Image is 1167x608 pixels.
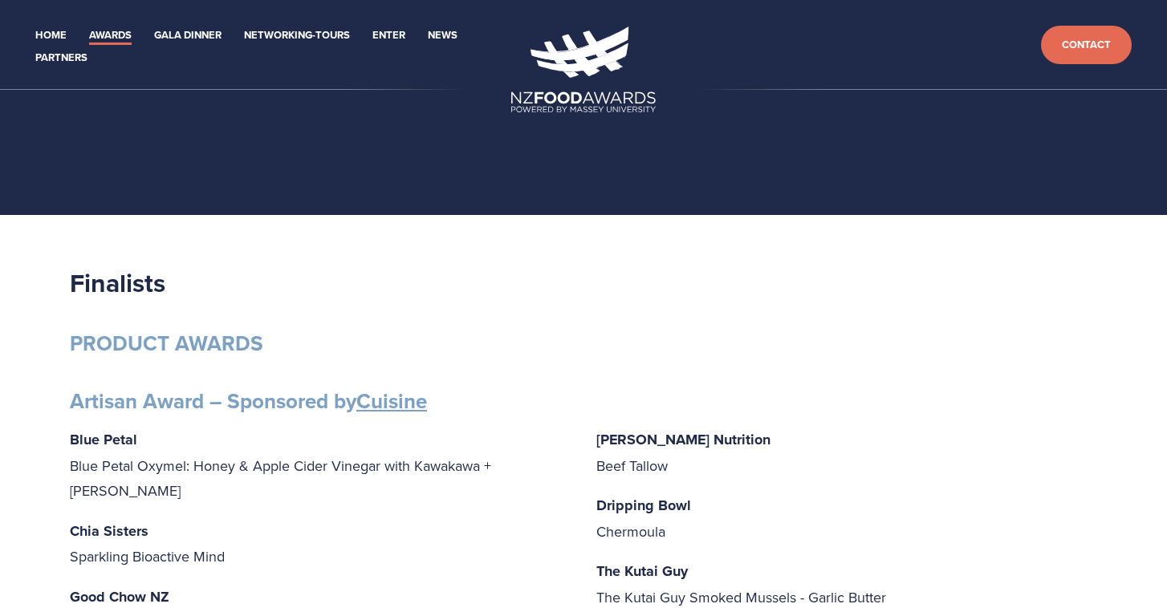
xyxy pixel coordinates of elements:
[70,264,165,302] strong: Finalists
[89,26,132,45] a: Awards
[154,26,222,45] a: Gala Dinner
[70,429,137,450] strong: Blue Petal
[596,495,691,516] strong: Dripping Bowl
[70,521,148,541] strong: Chia Sisters
[35,26,67,45] a: Home
[596,427,1097,478] p: Beef Tallow
[70,427,571,504] p: Blue Petal Oxymel: Honey & Apple Cider Vinegar with Kawakawa + [PERSON_NAME]
[70,328,263,359] strong: PRODUCT AWARDS
[596,492,1097,544] p: Chermoula
[35,49,87,67] a: Partners
[596,561,688,582] strong: The Kutai Guy
[70,518,571,569] p: Sparkling Bioactive Mind
[244,26,350,45] a: Networking-Tours
[1041,26,1132,65] a: Contact
[356,386,427,416] a: Cuisine
[372,26,405,45] a: Enter
[596,429,771,450] strong: [PERSON_NAME] Nutrition
[70,586,169,607] strong: Good Chow NZ
[428,26,457,45] a: News
[70,386,427,416] strong: Artisan Award – Sponsored by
